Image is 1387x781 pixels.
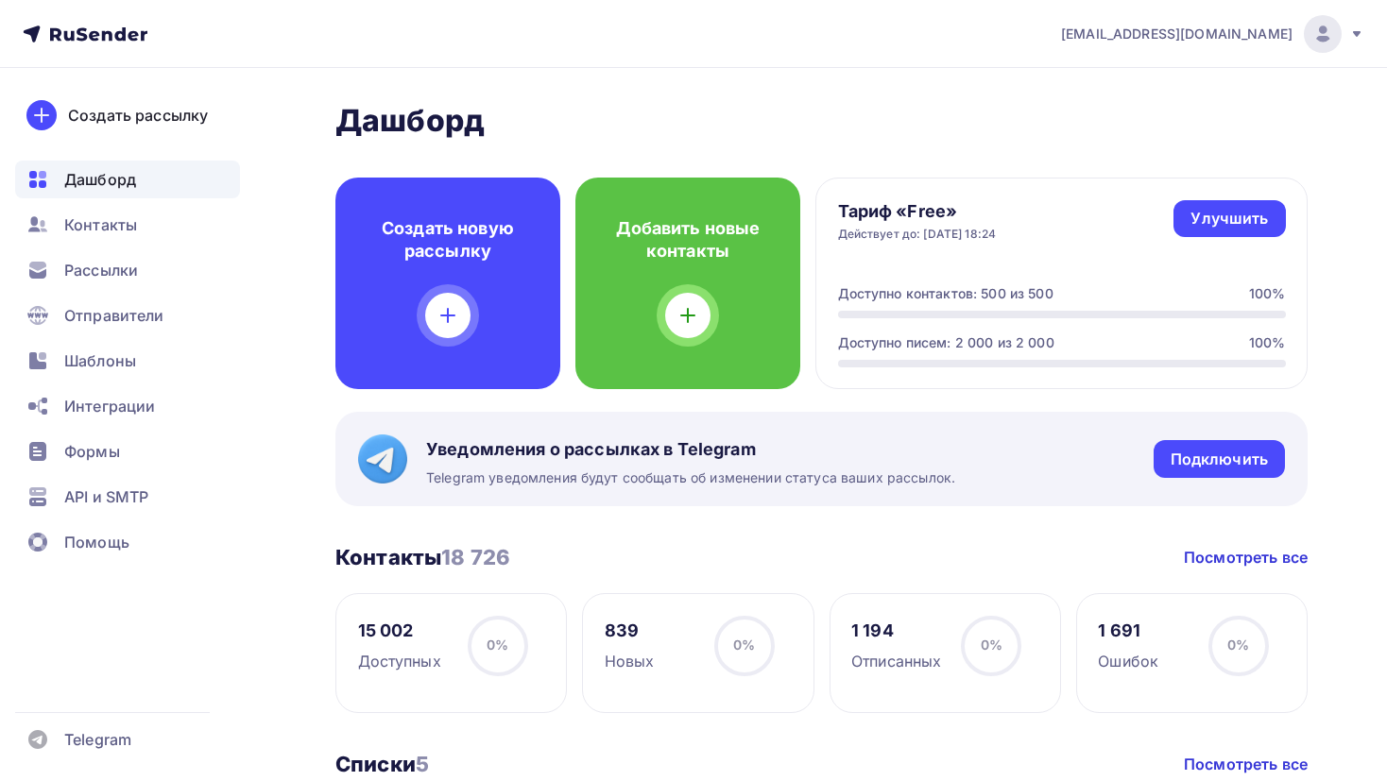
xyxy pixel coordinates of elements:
[358,620,441,642] div: 15 002
[64,304,164,327] span: Отправители
[64,531,129,553] span: Помощь
[426,438,955,461] span: Уведомления о рассылках в Telegram
[1098,620,1158,642] div: 1 691
[1249,284,1286,303] div: 100%
[1184,546,1308,569] a: Посмотреть все
[15,342,240,380] a: Шаблоны
[15,206,240,244] a: Контакты
[605,620,655,642] div: 839
[851,650,941,672] div: Отписанных
[15,251,240,289] a: Рассылки
[1171,449,1268,470] div: Подключить
[1249,333,1286,352] div: 100%
[416,752,429,776] span: 5
[441,545,510,569] span: 18 726
[15,433,240,470] a: Формы
[64,728,131,751] span: Telegram
[358,650,441,672] div: Доступных
[15,297,240,334] a: Отправители
[15,161,240,198] a: Дашборд
[68,104,208,127] div: Создать рассылку
[851,620,941,642] div: 1 194
[64,349,136,372] span: Шаблоны
[733,637,755,653] span: 0%
[605,650,655,672] div: Новых
[1227,637,1249,653] span: 0%
[487,637,508,653] span: 0%
[335,102,1308,140] h2: Дашборд
[64,259,138,281] span: Рассылки
[426,468,955,487] span: Telegram уведомления будут сообщать об изменении статуса ваших рассылок.
[64,395,155,417] span: Интеграции
[64,440,120,463] span: Формы
[1061,25,1293,43] span: [EMAIL_ADDRESS][DOMAIN_NAME]
[1098,650,1158,672] div: Ошибок
[838,333,1054,352] div: Доступно писем: 2 000 из 2 000
[64,213,137,236] span: Контакты
[838,227,997,242] div: Действует до: [DATE] 18:24
[335,751,429,777] h3: Списки
[64,168,136,191] span: Дашборд
[838,200,997,223] h4: Тариф «Free»
[366,217,530,263] h4: Создать новую рассылку
[981,637,1002,653] span: 0%
[606,217,770,263] h4: Добавить новые контакты
[1061,15,1364,53] a: [EMAIL_ADDRESS][DOMAIN_NAME]
[64,485,148,508] span: API и SMTP
[1184,753,1308,775] a: Посмотреть все
[838,284,1053,303] div: Доступно контактов: 500 из 500
[335,544,510,570] h3: Контакты
[1190,208,1268,229] div: Улучшить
